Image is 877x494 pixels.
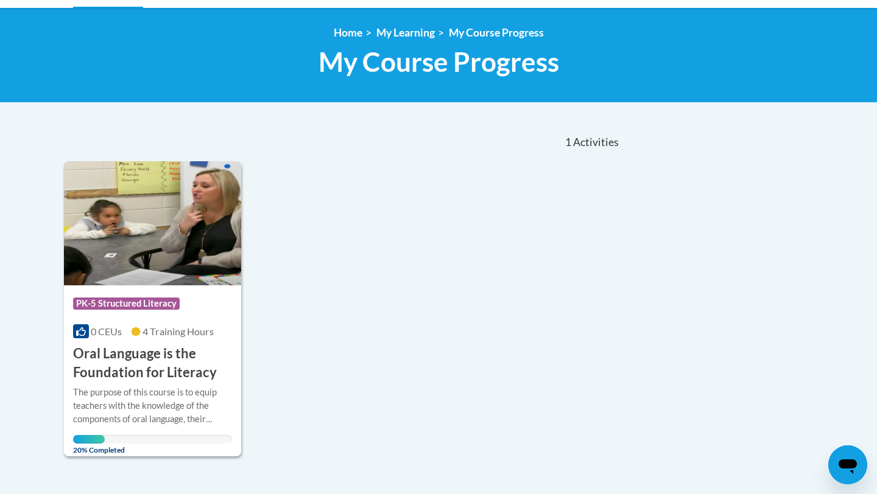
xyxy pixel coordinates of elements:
span: 1 [565,136,571,149]
span: 20% Completed [73,435,105,454]
span: My Course Progress [319,46,559,78]
span: 4 Training Hours [143,325,214,337]
iframe: Button to launch messaging window [828,445,867,484]
div: Your progress [73,435,105,444]
img: Course Logo [64,161,241,285]
span: PK-5 Structured Literacy [73,297,180,310]
span: 0 CEUs [91,325,122,337]
a: Home [334,26,362,39]
a: Course LogoPK-5 Structured Literacy0 CEUs4 Training Hours Oral Language is the Foundation for Lit... [64,161,241,456]
a: My Course Progress [449,26,544,39]
a: My Learning [376,26,435,39]
span: Activities [573,136,619,149]
h3: Oral Language is the Foundation for Literacy [73,344,232,382]
div: The purpose of this course is to equip teachers with the knowledge of the components of oral lang... [73,386,232,426]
